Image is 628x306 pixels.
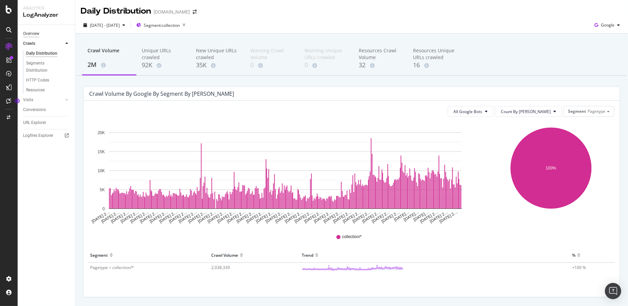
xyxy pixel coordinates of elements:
[98,168,105,173] text: 10K
[81,5,151,17] div: Daily Distribution
[81,20,128,31] button: [DATE] - [DATE]
[572,250,575,260] div: %
[601,22,614,28] span: Google
[23,11,70,19] div: LogAnalyzer
[23,119,46,126] div: URL Explorer
[23,30,70,37] a: Overview
[302,250,313,260] div: Trend
[14,98,20,104] div: Tooltip anchor
[572,265,586,270] span: +100 %
[605,283,621,299] div: Open Intercom Messenger
[98,130,105,135] text: 20K
[87,60,131,69] div: 2M
[211,265,230,270] span: 2,038,339
[26,60,70,74] a: Segments Distribution
[90,265,134,270] span: Pagetype = collection/*
[448,106,493,117] button: All Google Bots
[134,20,188,31] button: Segment:collection
[250,47,294,61] div: Warning Crawl Volume
[26,77,70,84] a: HTTP Codes
[26,77,49,84] div: HTTP Codes
[23,96,33,104] div: Visits
[23,106,70,113] a: Conversions
[23,119,70,126] a: URL Explorer
[413,61,456,70] div: 16
[98,149,105,154] text: 15K
[142,61,185,70] div: 92K
[26,50,70,57] a: Daily Distribution
[23,30,39,37] div: Overview
[26,50,57,57] div: Daily Distribution
[23,96,63,104] a: Visits
[142,47,185,61] div: Unique URLs crawled
[501,109,551,114] span: Count By Day
[26,87,45,94] div: Resources
[305,61,348,70] div: 0
[26,60,64,74] div: Segments Distribution
[359,47,402,61] div: Resources Crawl Volume
[23,106,46,113] div: Conversions
[588,108,605,114] span: Pagetype
[568,108,586,114] span: Segment
[193,10,197,14] div: arrow-right-arrow-left
[196,47,239,61] div: New Unique URLs crawled
[453,109,482,114] span: All Google Bots
[592,20,623,31] button: Google
[305,47,348,61] div: Warning Unique URLs crawled
[90,22,120,28] span: [DATE] - [DATE]
[154,8,190,15] div: [DOMAIN_NAME]
[342,234,361,240] span: collection/*
[102,206,105,211] text: 0
[196,61,239,70] div: 35K
[413,47,456,61] div: Resources Unique URLs crawled
[90,250,108,260] div: Segment
[546,166,556,170] text: 100%
[26,87,70,94] a: Resources
[488,122,614,224] svg: A chart.
[359,61,402,70] div: 32
[250,61,294,70] div: 0
[23,132,70,139] a: Logfiles Explorer
[23,132,53,139] div: Logfiles Explorer
[23,40,35,47] div: Crawls
[89,122,482,224] svg: A chart.
[23,5,70,11] div: Analytics
[495,106,562,117] button: Count By [PERSON_NAME]
[23,40,63,47] a: Crawls
[211,250,238,260] div: Crawl Volume
[100,187,105,192] text: 5K
[89,90,234,97] div: Crawl Volume by google by Segment by [PERSON_NAME]
[144,22,180,28] span: Segment: collection
[87,47,131,60] div: Crawl Volume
